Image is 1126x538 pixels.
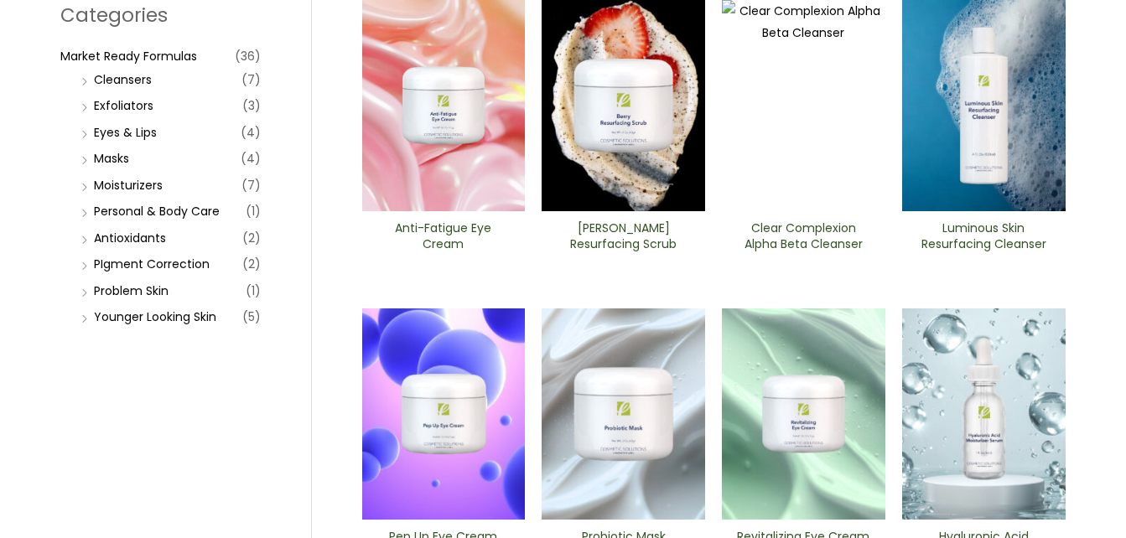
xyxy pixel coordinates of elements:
[242,305,261,328] span: (5)
[916,220,1051,258] a: Luminous Skin Resurfacing ​Cleanser
[556,220,691,252] h2: [PERSON_NAME] Resurfacing Scrub
[60,48,197,65] a: Market Ready Formulas
[94,150,129,167] a: Masks
[94,177,163,194] a: Moisturizers
[376,220,511,252] h2: Anti-Fatigue Eye Cream
[241,68,261,91] span: (7)
[94,124,157,141] a: Eyes & Lips
[542,308,705,520] img: Probiotic Mask
[94,256,210,272] a: PIgment Correction
[362,308,526,520] img: Pep Up Eye Cream
[242,94,261,117] span: (3)
[94,282,169,299] a: Problem Skin
[242,252,261,276] span: (2)
[736,220,871,258] a: Clear Complexion Alpha Beta ​Cleanser
[241,173,261,197] span: (7)
[94,97,153,114] a: Exfoliators
[556,220,691,258] a: [PERSON_NAME] Resurfacing Scrub
[235,44,261,68] span: (36)
[242,226,261,250] span: (2)
[94,71,152,88] a: Cleansers
[241,147,261,170] span: (4)
[94,230,166,246] a: Antioxidants
[94,203,220,220] a: Personal & Body Care
[736,220,871,252] h2: Clear Complexion Alpha Beta ​Cleanser
[246,199,261,223] span: (1)
[902,308,1066,520] img: Hyaluronic moisturizer Serum
[94,308,216,325] a: Younger Looking Skin
[916,220,1051,252] h2: Luminous Skin Resurfacing ​Cleanser
[241,121,261,144] span: (4)
[722,308,885,520] img: Revitalizing ​Eye Cream
[246,279,261,303] span: (1)
[376,220,511,258] a: Anti-Fatigue Eye Cream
